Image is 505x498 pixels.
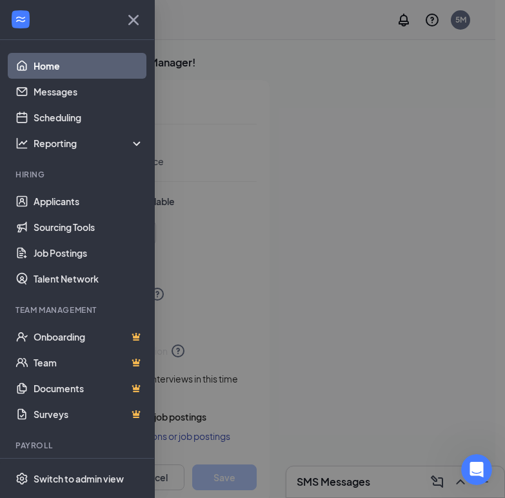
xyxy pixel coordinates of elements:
[15,137,28,150] svg: Analysis
[34,137,144,150] div: Reporting
[34,472,124,485] div: Switch to admin view
[34,401,144,427] a: SurveysCrown
[15,440,141,451] div: Payroll
[34,214,144,240] a: Sourcing Tools
[461,454,492,485] iframe: Intercom live chat
[15,304,141,315] div: Team Management
[34,188,144,214] a: Applicants
[34,240,144,266] a: Job Postings
[34,375,144,401] a: DocumentsCrown
[34,266,144,292] a: Talent Network
[34,53,144,79] a: Home
[34,105,144,130] a: Scheduling
[15,169,141,180] div: Hiring
[34,79,144,105] a: Messages
[123,10,144,30] svg: Cross
[15,472,28,485] svg: Settings
[34,324,144,350] a: OnboardingCrown
[34,350,144,375] a: TeamCrown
